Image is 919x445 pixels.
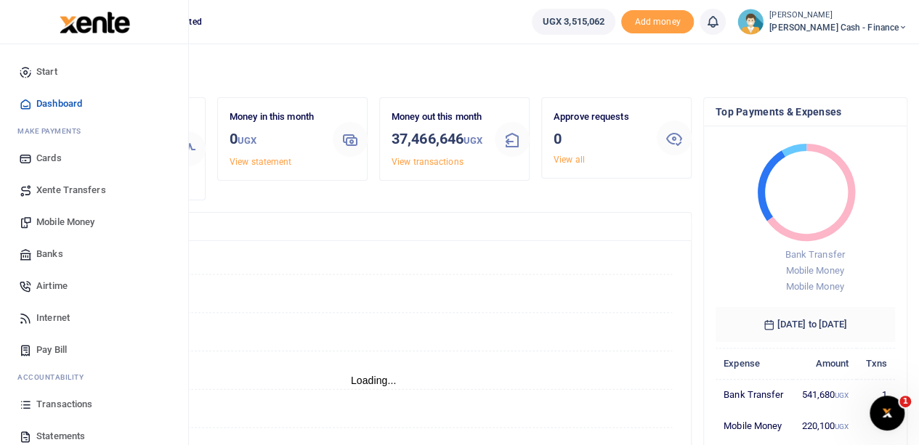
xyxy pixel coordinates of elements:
span: Pay Bill [36,343,67,357]
a: UGX 3,515,062 [532,9,615,35]
img: logo-large [60,12,130,33]
span: Statements [36,429,85,444]
span: UGX 3,515,062 [543,15,604,29]
a: View transactions [392,157,463,167]
a: Dashboard [12,88,177,120]
a: Pay Bill [12,334,177,366]
td: Mobile Money [716,410,793,441]
td: 541,680 [793,379,857,410]
a: Xente Transfers [12,174,177,206]
td: 1 [857,379,895,410]
span: Mobile Money [785,265,843,276]
small: UGX [835,391,849,399]
span: Add money [621,10,694,34]
small: UGX [835,422,849,430]
h4: Transactions Overview [68,219,679,234]
span: [PERSON_NAME] Cash - Finance [769,21,907,34]
li: Ac [12,366,177,388]
li: Wallet ballance [526,9,621,35]
a: Mobile Money [12,206,177,238]
a: Start [12,56,177,88]
img: profile-user [737,9,764,35]
span: Start [36,65,57,79]
span: Banks [36,247,63,261]
span: 1 [899,396,911,407]
a: Airtime [12,270,177,302]
span: Mobile Money [36,215,94,229]
span: Xente Transfers [36,183,106,197]
a: Cards [12,142,177,174]
td: Bank Transfer [716,379,793,410]
span: Mobile Money [785,281,843,292]
span: Transactions [36,397,92,412]
h4: Hello Pricillah [55,62,907,78]
span: Airtime [36,279,68,293]
a: View statement [230,157,291,167]
th: Amount [793,348,857,379]
span: countability [28,372,84,383]
h3: 37,466,646 [392,128,483,152]
span: ake Payments [25,126,81,136]
h4: Top Payments & Expenses [716,104,895,120]
small: UGX [238,135,256,146]
a: Internet [12,302,177,334]
span: Cards [36,151,62,166]
h6: [DATE] to [DATE] [716,307,895,342]
td: 1 [857,410,895,441]
h3: 0 [230,128,321,152]
p: Money in this month [230,110,321,125]
a: profile-user [PERSON_NAME] [PERSON_NAME] Cash - Finance [737,9,907,35]
a: Banks [12,238,177,270]
a: Transactions [12,388,177,420]
span: Bank Transfer [785,249,844,260]
small: UGX [463,135,482,146]
th: Expense [716,348,793,379]
li: Toup your wallet [621,10,694,34]
p: Approve requests [554,110,645,125]
span: Dashboard [36,97,82,111]
li: M [12,120,177,142]
th: Txns [857,348,895,379]
p: Money out this month [392,110,483,125]
a: View all [554,155,585,165]
a: Add money [621,15,694,26]
td: 220,100 [793,410,857,441]
span: Internet [36,311,70,325]
iframe: Intercom live chat [870,396,904,430]
h3: 0 [554,128,645,150]
a: logo-small logo-large logo-large [58,16,130,27]
small: [PERSON_NAME] [769,9,907,22]
text: Loading... [351,375,397,386]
